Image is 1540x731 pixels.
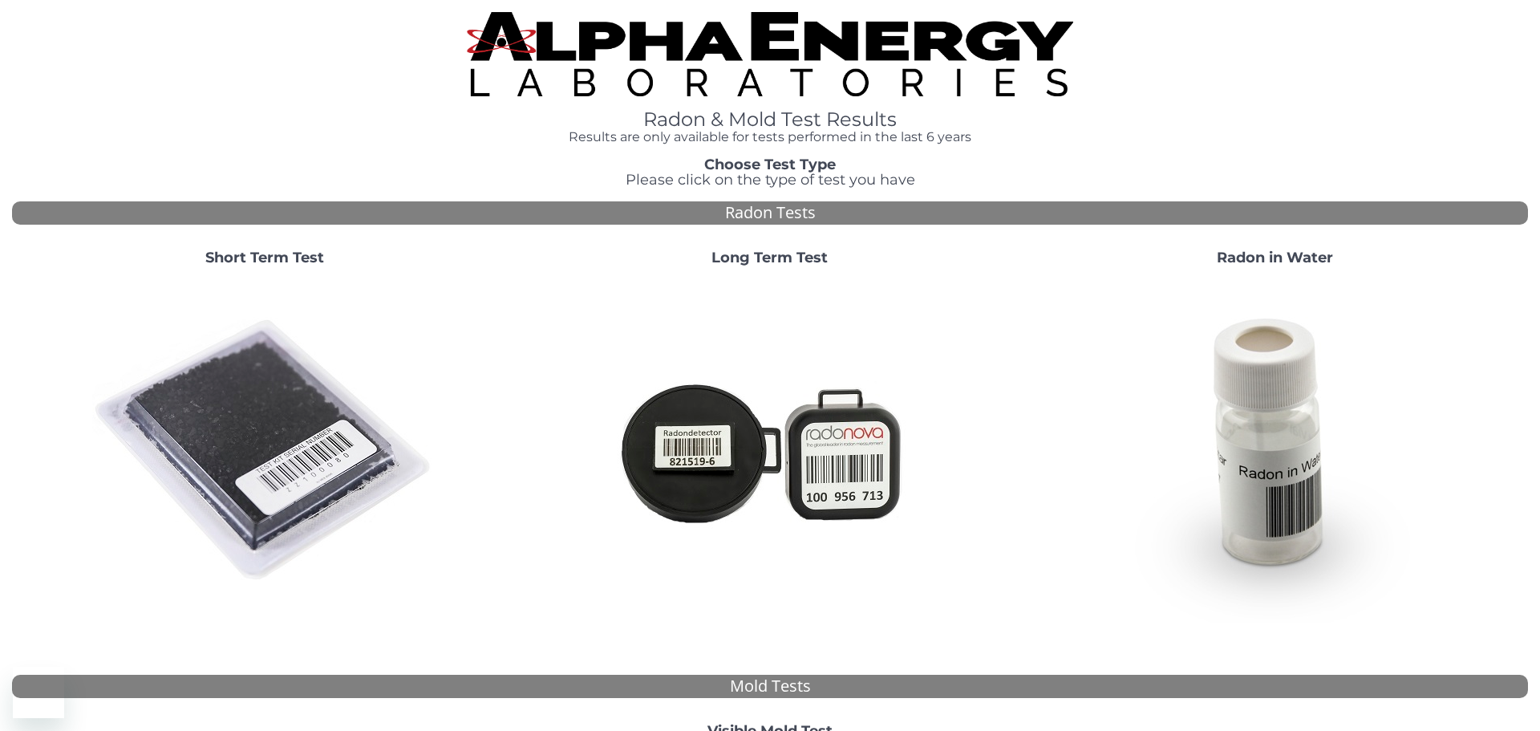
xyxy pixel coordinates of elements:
strong: Choose Test Type [704,156,836,173]
strong: Long Term Test [711,249,828,266]
h1: Radon & Mold Test Results [467,109,1073,130]
img: TightCrop.jpg [467,12,1073,96]
img: RadoninWater.jpg [1103,278,1448,623]
img: Radtrak2vsRadtrak3.jpg [598,278,942,623]
span: Please click on the type of test you have [626,171,915,189]
div: Please wait a moment while we check the status of your test [666,22,878,49]
strong: Short Term Test [205,249,324,266]
div: Please Wait [666,8,878,22]
img: ShortTerm.jpg [92,278,437,623]
div: Radon Tests [12,201,1528,225]
strong: Radon in Water [1217,249,1333,266]
iframe: Button to launch messaging window [13,667,64,718]
div: Mold Tests [12,675,1528,698]
h4: Results are only available for tests performed in the last 6 years [467,130,1073,144]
